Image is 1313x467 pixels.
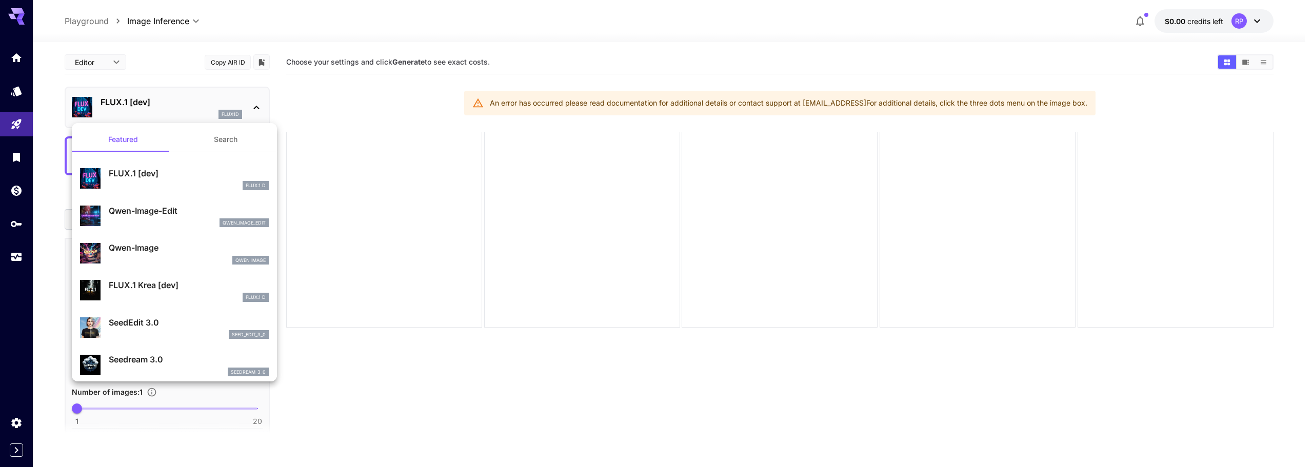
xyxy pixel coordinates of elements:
div: Qwen-Image-Editqwen_image_edit [80,200,269,232]
p: Qwen Image [235,257,266,264]
button: Featured [72,127,174,152]
div: Qwen-ImageQwen Image [80,237,269,269]
div: FLUX.1 [dev]FLUX.1 D [80,163,269,194]
div: SeedEdit 3.0seed_edit_3_0 [80,312,269,343]
p: Qwen-Image-Edit [109,205,269,217]
p: Seedream 3.0 [109,353,269,366]
p: Qwen-Image [109,241,269,254]
button: Search [174,127,277,152]
p: seedream_3_0 [231,369,266,376]
p: FLUX.1 D [246,294,266,301]
p: qwen_image_edit [223,219,266,227]
p: FLUX.1 D [246,182,266,189]
p: FLUX.1 Krea [dev] [109,279,269,291]
div: Seedream 3.0seedream_3_0 [80,349,269,380]
p: SeedEdit 3.0 [109,316,269,329]
div: FLUX.1 Krea [dev]FLUX.1 D [80,275,269,306]
p: FLUX.1 [dev] [109,167,269,179]
p: seed_edit_3_0 [232,331,266,338]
